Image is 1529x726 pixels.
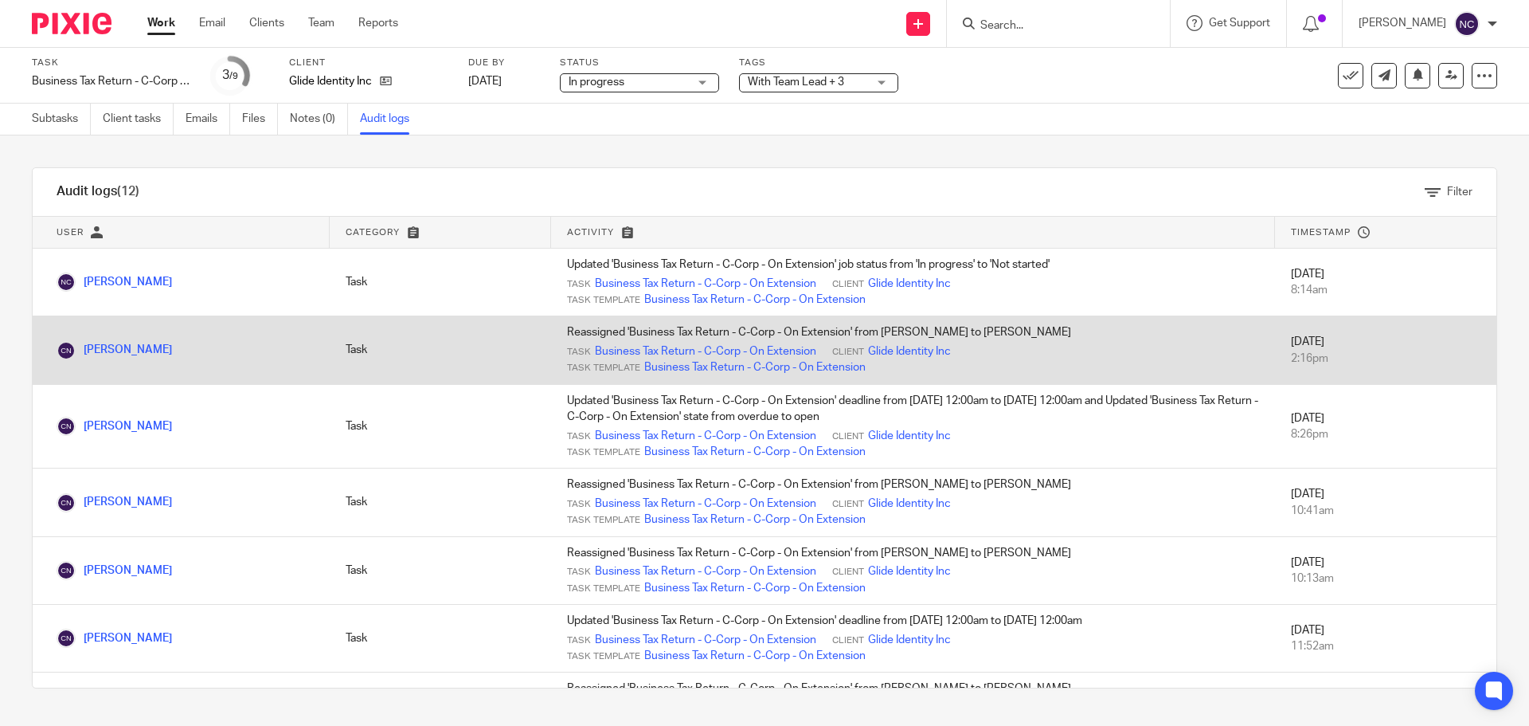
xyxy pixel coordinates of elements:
div: 8:14am [1291,282,1480,298]
td: [DATE] [1275,384,1496,469]
img: Chris Nowicki [57,341,76,360]
img: Pixie [32,13,111,34]
span: User [57,228,84,237]
span: Filter [1447,186,1472,198]
td: [DATE] [1275,605,1496,673]
td: Task [330,249,551,316]
img: Chris Nowicki [57,493,76,512]
a: [PERSON_NAME] [57,633,172,644]
a: Work [147,15,175,31]
a: Glide Identity Inc [868,563,951,579]
label: Client [289,57,448,69]
span: Client [832,278,864,291]
span: With Team Lead + 3 [748,77,844,88]
a: Reports [358,15,398,31]
span: In progress [569,77,624,88]
span: Client [832,566,864,579]
a: Files [242,104,278,135]
img: Chris Nowicki [57,561,76,580]
td: Task [330,605,551,673]
a: Clients [249,15,284,31]
a: Emails [186,104,230,135]
a: Team [308,15,334,31]
td: Task [330,536,551,604]
td: Reassigned 'Business Tax Return - C-Corp - On Extension' from [PERSON_NAME] to [PERSON_NAME] [551,536,1275,604]
label: Task [32,57,191,69]
a: Business Tax Return - C-Corp - On Extension [595,276,816,292]
a: Client tasks [103,104,174,135]
a: Business Tax Return - C-Corp - On Extension [644,444,866,460]
span: [DATE] [468,76,502,87]
td: [DATE] [1275,249,1496,316]
span: Task [567,430,591,443]
label: Status [560,57,719,69]
a: Business Tax Return - C-Corp - On Extension [644,648,866,664]
td: [DATE] [1275,536,1496,604]
span: Task [567,498,591,511]
a: Business Tax Return - C-Corp - On Extension [644,512,866,528]
td: Task [330,469,551,536]
a: Business Tax Return - C-Corp - On Extension [644,359,866,375]
span: Task [567,346,591,359]
a: [PERSON_NAME] [57,421,172,432]
span: Client [832,430,864,443]
img: svg%3E [1454,11,1480,37]
div: 8:26pm [1291,426,1480,442]
span: Task Template [567,583,640,595]
td: Reassigned 'Business Tax Return - C-Corp - On Extension' from [PERSON_NAME] to [PERSON_NAME] [551,469,1275,536]
div: 10:41am [1291,503,1480,519]
span: Task [567,566,591,579]
div: 10:13am [1291,571,1480,587]
a: Glide Identity Inc [868,343,951,359]
img: Chris Nowicki [57,629,76,648]
a: Business Tax Return - C-Corp - On Extension [595,563,816,579]
a: [PERSON_NAME] [57,344,172,355]
small: /9 [229,72,238,80]
span: Timestamp [1291,228,1351,237]
div: Business Tax Return - C-Corp - On Extension [32,73,191,89]
a: [PERSON_NAME] [57,277,172,288]
a: Business Tax Return - C-Corp - On Extension [595,343,816,359]
a: Business Tax Return - C-Corp - On Extension [595,496,816,512]
span: Task [567,634,591,647]
p: Glide Identity Inc [289,73,372,89]
a: [PERSON_NAME] [57,565,172,576]
span: Task Template [567,650,640,663]
img: Nick Carabott [57,273,76,292]
td: Updated 'Business Tax Return - C-Corp - On Extension' deadline from [DATE] 12:00am to [DATE] 12:00am [551,605,1275,673]
span: Client [832,346,864,359]
a: Glide Identity Inc [868,276,951,292]
td: Updated 'Business Tax Return - C-Corp - On Extension' job status from 'In progress' to 'Not started' [551,249,1275,316]
a: Email [199,15,225,31]
a: Business Tax Return - C-Corp - On Extension [644,292,866,308]
td: Task [330,316,551,384]
a: Notes (0) [290,104,348,135]
a: Subtasks [32,104,91,135]
div: 3 [222,66,238,84]
a: Business Tax Return - C-Corp - On Extension [595,428,816,444]
a: Glide Identity Inc [868,428,951,444]
td: Reassigned 'Business Tax Return - C-Corp - On Extension' from [PERSON_NAME] to [PERSON_NAME] [551,316,1275,384]
span: Task Template [567,514,640,527]
span: Get Support [1209,18,1270,29]
a: Business Tax Return - C-Corp - On Extension [595,632,816,648]
label: Tags [739,57,898,69]
a: Audit logs [360,104,421,135]
input: Search [979,19,1122,33]
a: Business Tax Return - C-Corp - On Extension [644,580,866,596]
a: Glide Identity Inc [868,632,951,648]
a: [PERSON_NAME] [57,496,172,508]
span: Activity [567,228,614,237]
span: Task Template [567,362,640,375]
p: [PERSON_NAME] [1359,15,1446,31]
span: Task Template [567,294,640,307]
td: Task [330,384,551,469]
span: Task Template [567,446,640,459]
td: [DATE] [1275,316,1496,384]
span: Task [567,278,591,291]
td: Updated 'Business Tax Return - C-Corp - On Extension' deadline from [DATE] 12:00am to [DATE] 12:0... [551,384,1275,469]
span: Client [832,498,864,511]
label: Due by [468,57,540,69]
img: Chris Nowicki [57,417,76,436]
